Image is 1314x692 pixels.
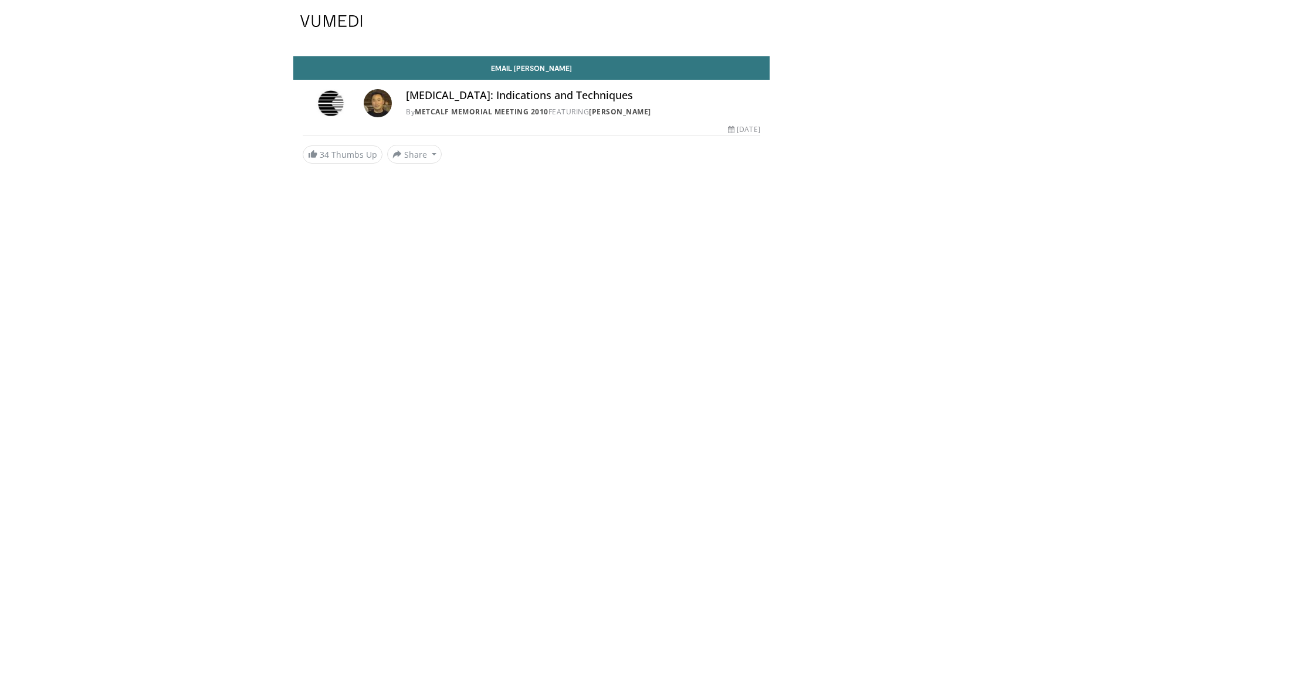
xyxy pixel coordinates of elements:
[303,145,382,164] a: 34 Thumbs Up
[406,107,760,117] div: By FEATURING
[303,89,359,117] img: Metcalf Memorial Meeting 2010
[415,107,548,117] a: Metcalf Memorial Meeting 2010
[406,89,760,102] h4: [MEDICAL_DATA]: Indications and Techniques
[589,107,651,117] a: [PERSON_NAME]
[320,149,329,160] span: 34
[364,89,392,117] img: Avatar
[300,15,363,27] img: VuMedi Logo
[387,145,442,164] button: Share
[293,56,770,80] a: Email [PERSON_NAME]
[728,124,760,135] div: [DATE]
